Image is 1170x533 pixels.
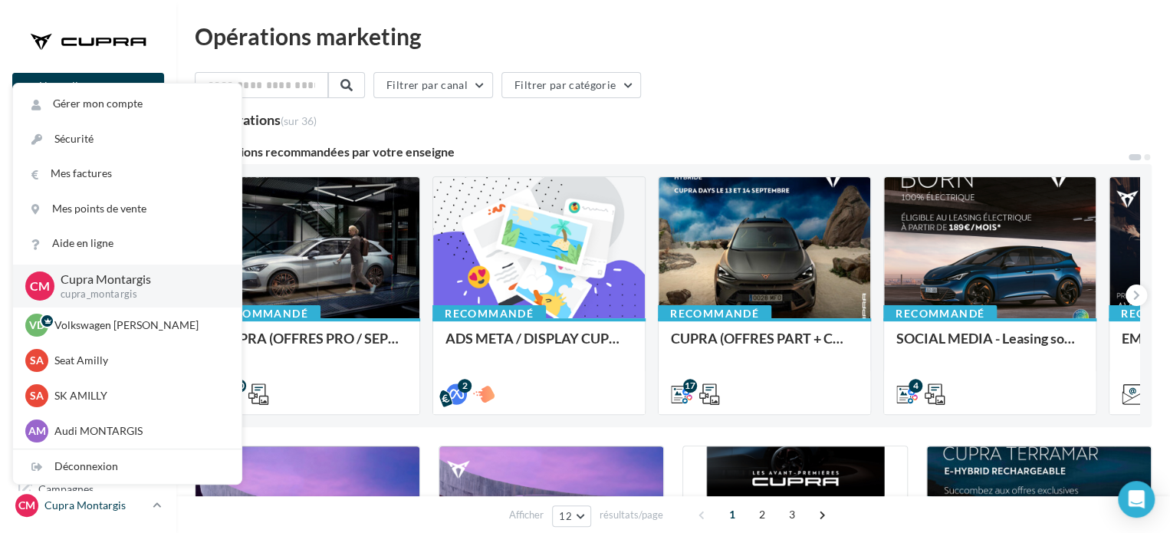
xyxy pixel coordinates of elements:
[658,305,771,322] div: Recommandé
[9,345,167,377] a: Médiathèque
[9,153,167,186] a: Opérations
[552,505,591,527] button: 12
[600,508,663,522] span: résultats/page
[9,383,167,416] a: Calendrier
[9,421,167,466] a: PLV et print personnalisable
[30,277,50,294] span: CM
[13,87,242,121] a: Gérer mon compte
[909,379,922,393] div: 4
[195,146,1127,158] div: 6 opérations recommandées par votre enseigne
[44,498,146,513] p: Cupra Montargis
[9,231,167,263] a: Visibilité en ligne
[683,379,697,393] div: 17
[281,114,317,127] span: (sur 36)
[373,72,493,98] button: Filtrer par canal
[30,388,44,403] span: SA
[54,353,223,368] p: Seat Amilly
[1118,481,1155,518] div: Open Intercom Messenger
[432,305,546,322] div: Recommandé
[509,508,544,522] span: Afficher
[445,331,633,361] div: ADS META / DISPLAY CUPRA DAYS Septembre 2025
[54,317,223,333] p: Volkswagen [PERSON_NAME]
[220,331,407,361] div: CUPRA (OFFRES PRO / SEPT) - SOCIAL MEDIA
[13,226,242,261] a: Aide en ligne
[13,122,242,156] a: Sécurité
[215,113,317,127] div: opérations
[720,502,744,527] span: 1
[458,379,472,393] div: 2
[30,353,44,368] span: SA
[12,73,164,99] button: Nouvelle campagne
[671,331,858,361] div: CUPRA (OFFRES PART + CUPRA DAYS / SEPT) - SOCIAL MEDIA
[896,331,1083,361] div: SOCIAL MEDIA - Leasing social électrique - CUPRA Born
[780,502,804,527] span: 3
[559,510,572,522] span: 12
[750,502,774,527] span: 2
[195,25,1152,48] div: Opérations marketing
[13,192,242,226] a: Mes points de vente
[54,388,223,403] p: SK AMILLY
[54,423,223,439] p: Audi MONTARGIS
[28,423,46,439] span: AM
[883,305,997,322] div: Recommandé
[12,491,164,520] a: CM Cupra Montargis
[29,317,44,333] span: VD
[9,307,167,339] a: Contacts
[207,305,320,322] div: Recommandé
[501,72,641,98] button: Filtrer par catégorie
[61,288,217,301] p: cupra_montargis
[61,271,217,288] p: Cupra Montargis
[9,115,161,147] button: Notifications
[13,156,242,191] a: Mes factures
[13,449,242,484] div: Déconnexion
[18,498,35,513] span: CM
[9,269,167,301] a: Campagnes
[195,110,317,127] div: 35
[9,191,167,224] a: Boîte de réception4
